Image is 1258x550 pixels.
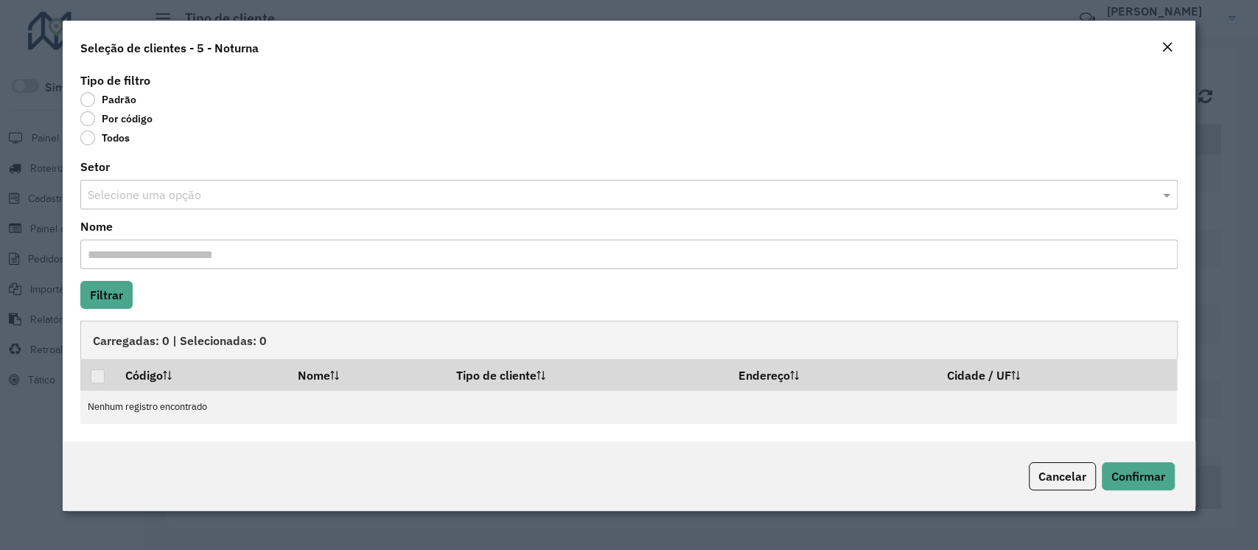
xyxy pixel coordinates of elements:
span: Cancelar [1038,469,1086,484]
td: Nenhum registro encontrado [80,391,1177,424]
label: Tipo de filtro [80,72,150,89]
th: Cidade / UF [937,359,1177,390]
label: Por código [80,111,153,126]
label: Nome [80,217,113,235]
button: Confirmar [1102,462,1175,490]
em: Fechar [1161,41,1173,53]
label: Padrão [80,92,136,107]
button: Filtrar [80,281,133,309]
div: Carregadas: 0 | Selecionadas: 0 [80,321,1177,359]
button: Close [1157,38,1178,58]
span: Confirmar [1111,469,1165,484]
label: Todos [80,130,130,145]
h4: Seleção de clientes - 5 - Noturna [80,39,259,57]
th: Nome [287,359,446,390]
label: Setor [80,158,110,175]
th: Código [116,359,287,390]
th: Tipo de cliente [446,359,728,390]
th: Endereço [728,359,936,390]
button: Cancelar [1029,462,1096,490]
